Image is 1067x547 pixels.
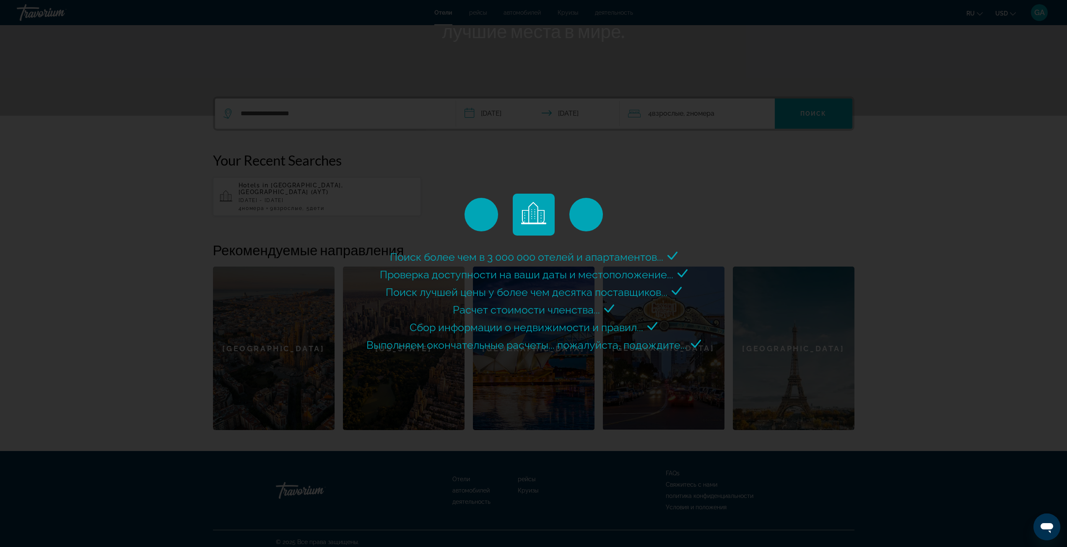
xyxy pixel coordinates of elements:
[386,286,667,298] span: Поиск лучшей цены у более чем десятка поставщиков...
[1033,513,1060,540] iframe: Кнопка запуска окна обмена сообщениями
[366,339,687,351] span: Выполняем окончательные расчеты... пожалуйста, подождите...
[410,321,643,334] span: Сбор информации о недвижимости и правил...
[453,303,600,316] span: Расчет стоимости членства...
[380,268,673,281] span: Проверка доступности на ваши даты и местоположение...
[390,251,663,263] span: Поиск более чем в 3 000 000 отелей и апартаментов...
